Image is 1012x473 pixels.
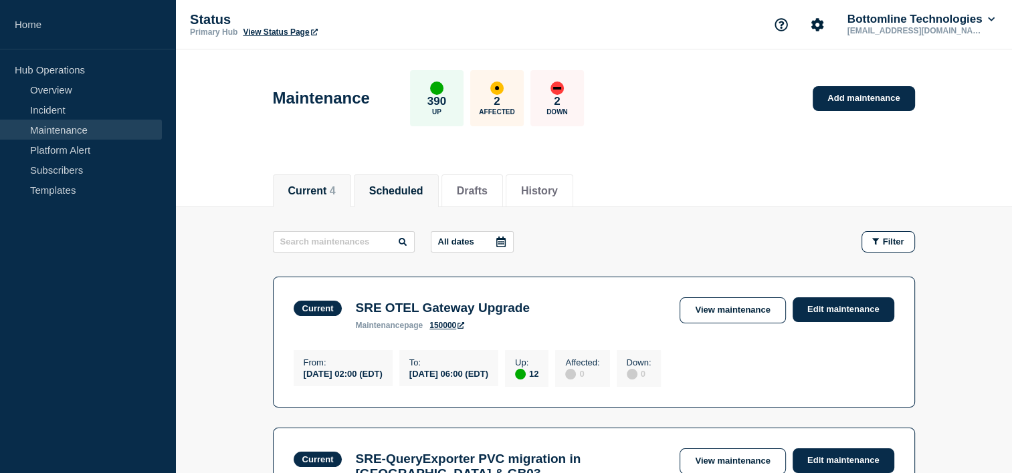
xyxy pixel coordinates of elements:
[355,321,423,330] p: page
[554,95,560,108] p: 2
[355,321,404,330] span: maintenance
[457,185,488,197] button: Drafts
[515,357,538,367] p: Up :
[409,367,488,379] div: [DATE] 06:00 (EDT)
[427,95,446,108] p: 390
[273,231,415,253] input: Search maintenances
[430,82,443,95] div: up
[627,357,651,367] p: Down :
[627,367,651,379] div: 0
[330,185,336,196] span: 4
[302,454,334,464] div: Current
[845,13,997,26] button: Bottomline Technologies
[883,236,904,247] span: Filter
[190,27,237,37] p: Primary Hub
[546,108,568,116] p: Down
[432,108,441,116] p: Up
[550,82,564,95] div: down
[273,89,370,108] h1: Maintenance
[190,12,458,27] p: Status
[494,95,500,108] p: 2
[565,369,576,379] div: disabled
[845,26,984,35] p: [EMAIL_ADDRESS][DOMAIN_NAME]
[793,448,894,473] a: Edit maintenance
[862,231,915,253] button: Filter
[438,236,474,247] p: All dates
[565,357,599,367] p: Affected :
[813,86,914,111] a: Add maintenance
[490,82,504,95] div: affected
[803,11,831,39] button: Account settings
[627,369,637,379] div: disabled
[793,297,894,322] a: Edit maintenance
[479,108,514,116] p: Affected
[409,357,488,367] p: To :
[767,11,795,39] button: Support
[355,301,529,315] h3: SRE OTEL Gateway Upgrade
[288,185,336,197] button: Current 4
[431,231,514,253] button: All dates
[243,27,317,37] a: View Status Page
[515,369,526,379] div: up
[515,367,538,379] div: 12
[680,297,785,323] a: View maintenance
[304,357,383,367] p: From :
[302,303,334,313] div: Current
[429,321,464,330] a: 150000
[565,367,599,379] div: 0
[369,185,423,197] button: Scheduled
[521,185,558,197] button: History
[304,367,383,379] div: [DATE] 02:00 (EDT)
